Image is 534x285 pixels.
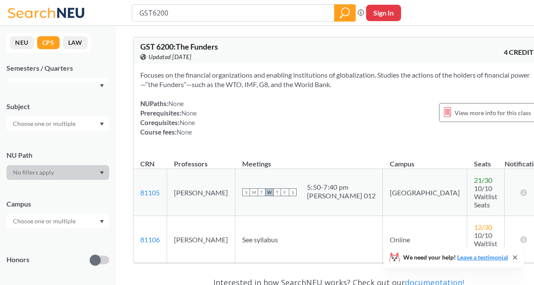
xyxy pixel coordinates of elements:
[167,216,235,263] td: [PERSON_NAME]
[334,4,356,22] div: magnifying glass
[177,128,192,136] span: None
[180,119,195,126] span: None
[273,188,281,196] span: T
[10,36,34,49] button: NEU
[140,99,197,137] div: NUPaths: Prerequisites: Corequisites: Course fees:
[6,255,29,265] p: Honors
[403,254,508,260] span: We need your help!
[235,150,383,169] th: Meetings
[258,188,265,196] span: T
[242,188,250,196] span: S
[140,71,530,88] span: Focuses on the financial organizations and enabling institutions of globalization. Studies the ac...
[340,7,350,19] svg: magnifying glass
[281,188,289,196] span: F
[289,188,297,196] span: S
[37,36,60,49] button: CPS
[6,199,109,209] div: Campus
[6,102,109,111] div: Subject
[140,159,155,169] div: CRN
[265,188,273,196] span: W
[383,169,467,216] td: [GEOGRAPHIC_DATA]
[9,216,81,226] input: Choose one or multiple
[6,63,109,73] div: Semesters / Quarters
[455,107,531,118] span: View more info for this class
[100,84,104,88] svg: Dropdown arrow
[474,176,492,184] span: 21 / 30
[181,109,197,117] span: None
[100,122,104,126] svg: Dropdown arrow
[467,150,505,169] th: Seats
[366,5,401,21] button: Sign In
[100,171,104,175] svg: Dropdown arrow
[242,235,278,244] span: See syllabus
[149,52,191,62] span: Updated [DATE]
[250,188,258,196] span: M
[6,214,109,229] div: Dropdown arrow
[139,6,328,20] input: Class, professor, course number, "phrase"
[167,150,235,169] th: Professors
[100,220,104,223] svg: Dropdown arrow
[6,165,109,180] div: Dropdown arrow
[63,36,88,49] button: LAW
[9,119,81,129] input: Choose one or multiple
[167,169,235,216] td: [PERSON_NAME]
[474,184,497,209] span: 10/10 Waitlist Seats
[307,183,376,191] div: 5:50 - 7:40 pm
[6,150,109,160] div: NU Path
[457,254,508,261] a: Leave a testimonial
[140,235,160,244] a: 81106
[307,191,376,200] div: [PERSON_NAME] 012
[383,150,467,169] th: Campus
[474,231,497,256] span: 10/10 Waitlist Seats
[168,100,184,107] span: None
[474,223,492,231] span: 12 / 30
[383,216,467,263] td: Online
[6,116,109,131] div: Dropdown arrow
[140,188,160,197] a: 81105
[140,42,218,51] span: GST 6200 : The Funders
